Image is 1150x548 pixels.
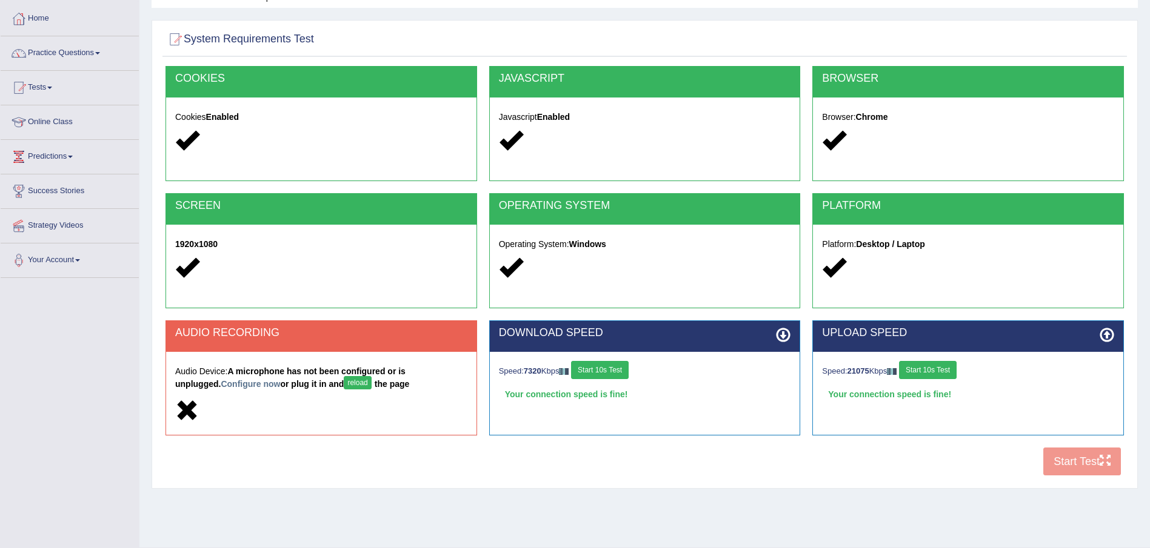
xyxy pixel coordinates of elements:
[499,327,791,339] h2: DOWNLOAD SPEED
[822,361,1114,382] div: Speed: Kbps
[175,113,467,122] h5: Cookies
[499,240,791,249] h5: Operating System:
[499,113,791,122] h5: Javascript
[822,385,1114,403] div: Your connection speed is fine!
[175,73,467,85] h2: COOKIES
[1,174,139,205] a: Success Stories
[822,113,1114,122] h5: Browser:
[499,385,791,403] div: Your connection speed is fine!
[175,367,467,392] h5: Audio Device:
[175,366,409,389] strong: A microphone has not been configured or is unplugged. or plug it in and the page
[221,379,280,389] a: Configure now
[1,71,139,101] a: Tests
[571,361,629,379] button: Start 10s Test
[899,361,957,379] button: Start 10s Test
[165,30,314,48] h2: System Requirements Test
[822,73,1114,85] h2: BROWSER
[822,200,1114,212] h2: PLATFORM
[499,73,791,85] h2: JAVASCRIPT
[524,366,541,375] strong: 7320
[1,36,139,67] a: Practice Questions
[847,366,869,375] strong: 21075
[1,243,139,274] a: Your Account
[175,327,467,339] h2: AUDIO RECORDING
[856,112,888,122] strong: Chrome
[499,361,791,382] div: Speed: Kbps
[499,200,791,212] h2: OPERATING SYSTEM
[1,2,139,32] a: Home
[1,209,139,239] a: Strategy Videos
[569,239,606,249] strong: Windows
[887,368,897,375] img: ajax-loader-fb-connection.gif
[822,240,1114,249] h5: Platform:
[559,368,569,375] img: ajax-loader-fb-connection.gif
[1,105,139,136] a: Online Class
[206,112,239,122] strong: Enabled
[537,112,570,122] strong: Enabled
[344,376,371,389] button: reload
[175,200,467,212] h2: SCREEN
[822,327,1114,339] h2: UPLOAD SPEED
[856,239,925,249] strong: Desktop / Laptop
[1,140,139,170] a: Predictions
[175,239,218,249] strong: 1920x1080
